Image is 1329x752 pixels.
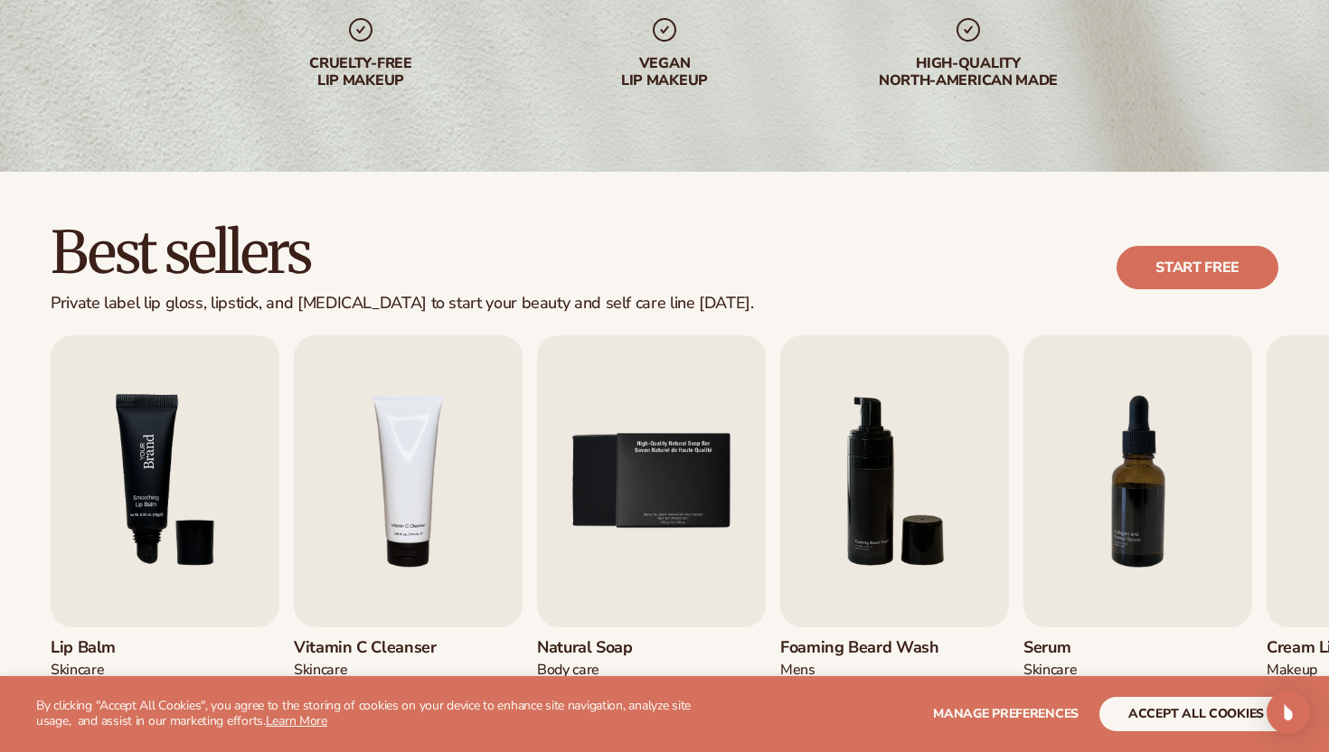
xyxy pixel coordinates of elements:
div: SKINCARE [51,661,162,680]
div: BODY Care [537,661,648,680]
div: Cruelty-free lip makeup [245,55,476,89]
a: 7 / 9 [1023,335,1252,740]
a: Learn More [266,712,327,729]
span: Manage preferences [933,705,1079,722]
h3: Foaming beard wash [780,638,939,658]
button: accept all cookies [1099,697,1293,731]
a: Start free [1117,246,1278,289]
div: High-quality North-american made [853,55,1084,89]
div: Private label lip gloss, lipstick, and [MEDICAL_DATA] to start your beauty and self care line [DA... [51,294,754,314]
h3: Lip Balm [51,638,162,658]
h3: Natural Soap [537,638,648,658]
h3: Vitamin C Cleanser [294,638,437,658]
img: Shopify Image 7 [51,335,279,627]
div: Skincare [294,661,437,680]
h3: Serum [1023,638,1135,658]
button: Manage preferences [933,697,1079,731]
a: 6 / 9 [780,335,1009,740]
div: Open Intercom Messenger [1267,691,1310,734]
p: By clicking "Accept All Cookies", you agree to the storing of cookies on your device to enhance s... [36,699,706,729]
div: Vegan lip makeup [549,55,780,89]
a: 5 / 9 [537,335,766,740]
div: SKINCARE [1023,661,1135,680]
h2: Best sellers [51,222,754,283]
div: mens [780,661,939,680]
a: 3 / 9 [51,335,279,740]
a: 4 / 9 [294,335,523,740]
